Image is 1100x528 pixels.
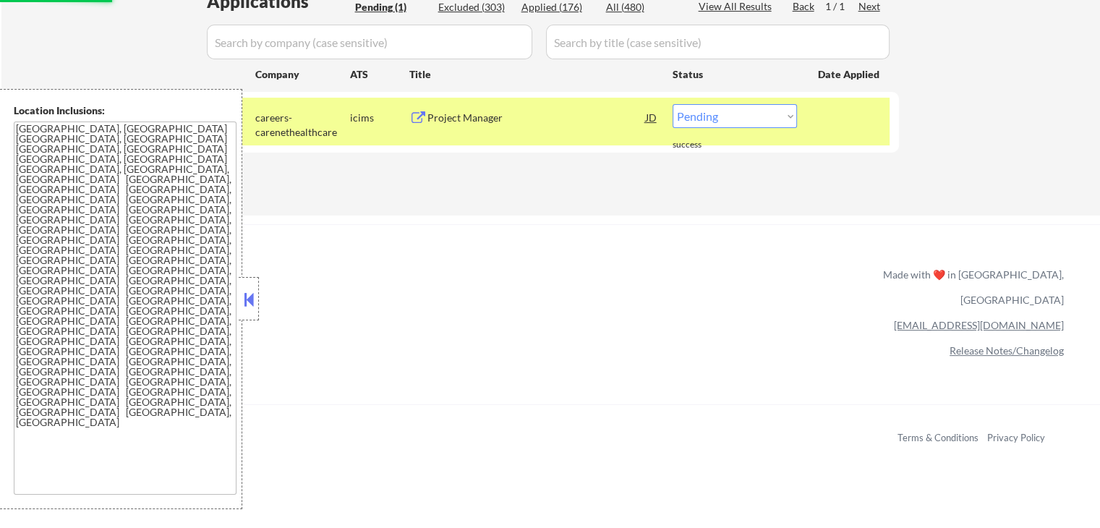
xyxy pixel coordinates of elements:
[898,432,979,443] a: Terms & Conditions
[255,111,350,139] div: careers-carenethealthcare
[427,111,646,125] div: Project Manager
[350,111,409,125] div: icims
[14,103,236,118] div: Location Inclusions:
[409,67,659,82] div: Title
[673,139,730,151] div: success
[255,67,350,82] div: Company
[894,319,1064,331] a: [EMAIL_ADDRESS][DOMAIN_NAME]
[673,61,797,87] div: Status
[987,432,1045,443] a: Privacy Policy
[818,67,882,82] div: Date Applied
[644,104,659,130] div: JD
[546,25,890,59] input: Search by title (case sensitive)
[350,67,409,82] div: ATS
[29,282,581,297] a: Refer & earn free applications 👯‍♀️
[950,344,1064,357] a: Release Notes/Changelog
[877,262,1064,312] div: Made with ❤️ in [GEOGRAPHIC_DATA], [GEOGRAPHIC_DATA]
[207,25,532,59] input: Search by company (case sensitive)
